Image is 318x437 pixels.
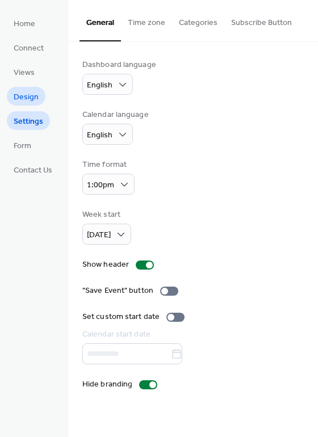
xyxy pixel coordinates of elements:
[7,160,59,179] a: Contact Us
[82,159,132,171] div: Time format
[14,91,39,103] span: Design
[82,311,160,323] div: Set custom start date
[14,116,43,128] span: Settings
[87,178,114,193] span: 1:00pm
[82,59,156,71] div: Dashboard language
[82,329,302,341] div: Calendar start date
[14,67,35,79] span: Views
[7,87,45,106] a: Design
[82,209,129,221] div: Week start
[87,78,112,93] span: English
[87,228,111,243] span: [DATE]
[14,18,35,30] span: Home
[87,128,112,143] span: English
[7,111,50,130] a: Settings
[14,43,44,54] span: Connect
[82,379,132,390] div: Hide branding
[14,140,31,152] span: Form
[7,136,38,154] a: Form
[7,14,42,32] a: Home
[82,109,149,121] div: Calendar language
[14,165,52,177] span: Contact Us
[7,38,51,57] a: Connect
[82,259,129,271] div: Show header
[7,62,41,81] a: Views
[82,285,153,297] div: "Save Event" button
